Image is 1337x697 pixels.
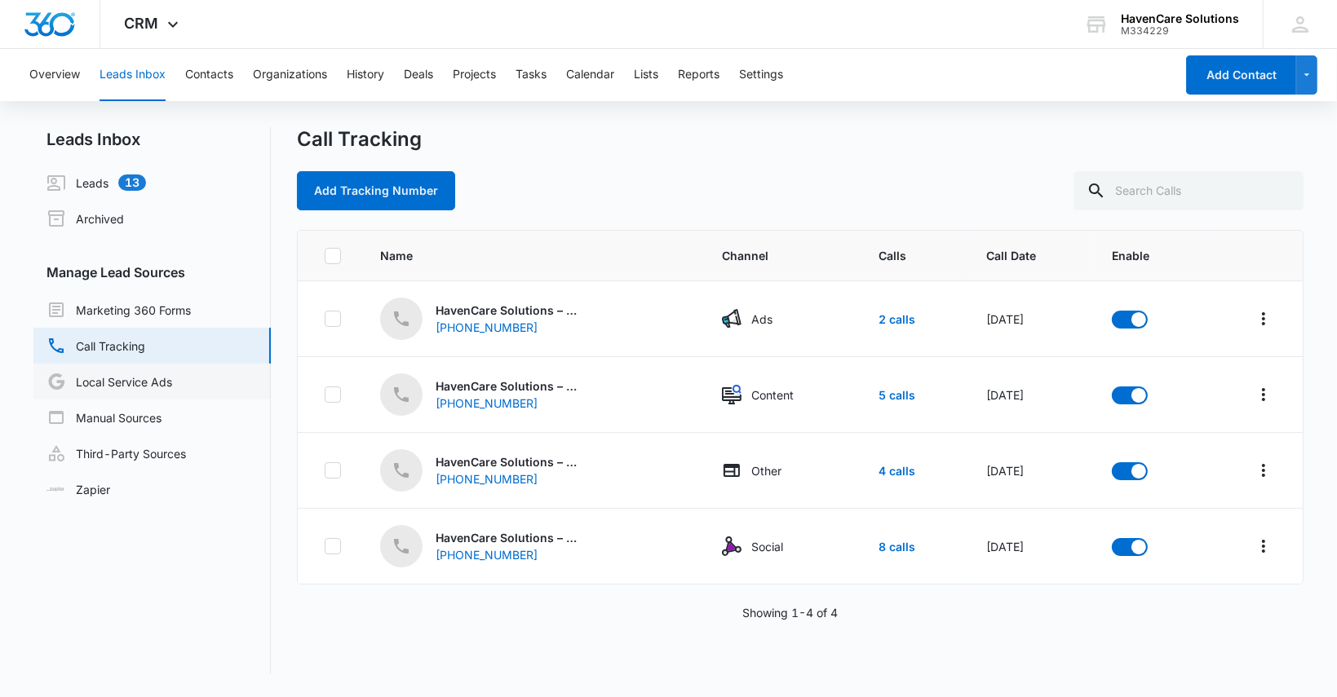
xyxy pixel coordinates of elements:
span: Calls [879,247,947,264]
button: Calendar [566,49,614,101]
button: Overflow Menu [1251,382,1277,408]
input: Search Calls [1074,171,1304,210]
p: Social [751,538,783,555]
div: [PHONE_NUMBER] [436,395,566,412]
a: Third-Party Sources [46,443,186,463]
h3: Manage Lead Sources [33,262,271,282]
button: Organizations [253,49,327,101]
span: CRM [125,15,159,32]
button: Overflow Menu [1251,306,1277,332]
span: Name [380,247,683,264]
button: Lists [634,49,658,101]
a: Local Service Ads [46,372,172,391]
a: [PHONE_NUMBER] [436,395,582,412]
div: [PHONE_NUMBER] [436,470,566,487]
button: Overflow Menu [1251,457,1277,483]
a: [PHONE_NUMBER] [436,470,582,487]
button: Reports [678,49,719,101]
button: Overview [29,49,80,101]
button: Overflow Menu [1251,533,1277,559]
button: Projects [453,49,496,101]
span: Call Date [986,247,1073,264]
a: Archived [46,209,124,228]
a: 8 calls [879,540,915,554]
h2: Leads Inbox [33,127,271,152]
span: Channel [722,247,840,264]
a: [PHONE_NUMBER] [436,319,582,336]
p: Ads [751,311,773,328]
button: Tasks [516,49,547,101]
div: account id [1121,25,1239,37]
p: HavenCare Solutions – Content [436,377,582,395]
a: Zapier [46,481,110,498]
a: 2 calls [879,312,915,326]
button: History [347,49,384,101]
p: Other [751,462,781,479]
div: [PHONE_NUMBER] [436,546,566,563]
div: account name [1121,12,1239,25]
button: Add Tracking Number [297,171,455,210]
a: [PHONE_NUMBER] [436,546,582,563]
button: Settings [739,49,783,101]
a: Marketing 360 Forms [46,300,191,320]
a: 4 calls [879,464,915,478]
div: [DATE] [986,462,1073,479]
button: Add Contact [1186,55,1296,95]
div: [DATE] [986,311,1073,328]
span: Enable [1112,247,1181,264]
p: Showing 1-4 of 4 [742,604,838,621]
div: [PHONE_NUMBER] [436,319,566,336]
button: Contacts [185,49,233,101]
p: HavenCare Solutions – Social [436,529,582,546]
button: Leads Inbox [100,49,166,101]
a: Call Tracking [46,336,145,355]
img: Ads [722,309,742,329]
button: Deals [404,49,433,101]
p: HavenCare Solutions – Ads [436,302,582,319]
img: Social [722,536,742,556]
a: Leads13 [46,173,146,192]
a: 5 calls [879,388,915,402]
img: Content [722,385,742,404]
h1: Call Tracking [297,127,422,152]
p: HavenCare Solutions – Other [436,453,582,470]
a: Manual Sources [46,408,162,427]
p: Content [751,386,794,404]
div: [DATE] [986,386,1073,404]
div: [DATE] [986,538,1073,555]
